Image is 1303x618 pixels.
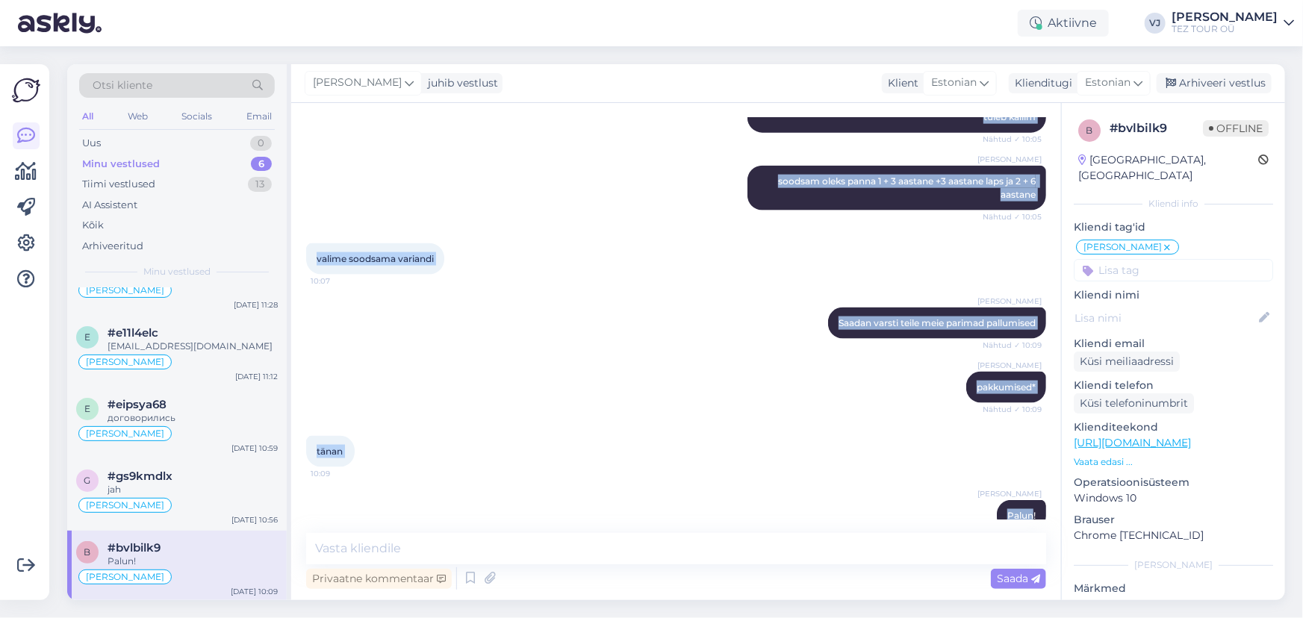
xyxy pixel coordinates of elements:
[1074,512,1273,528] p: Brauser
[248,177,272,192] div: 13
[84,475,91,486] span: g
[1074,436,1191,449] a: [URL][DOMAIN_NAME]
[86,501,164,510] span: [PERSON_NAME]
[84,546,91,558] span: b
[1074,287,1273,303] p: Kliendi nimi
[1110,119,1203,137] div: # bvlbilk9
[1086,125,1093,136] span: b
[86,429,164,438] span: [PERSON_NAME]
[231,586,278,597] div: [DATE] 10:09
[1085,75,1131,91] span: Estonian
[1157,73,1272,93] div: Arhiveeri vestlus
[313,75,402,91] span: [PERSON_NAME]
[86,286,164,295] span: [PERSON_NAME]
[983,211,1042,222] span: Nähtud ✓ 10:05
[82,157,160,172] div: Minu vestlused
[143,265,211,278] span: Minu vestlused
[108,541,161,555] span: #bvlbilk9
[977,154,1042,165] span: [PERSON_NAME]
[108,340,278,353] div: [EMAIL_ADDRESS][DOMAIN_NAME]
[82,136,101,151] div: Uus
[1074,581,1273,596] p: Märkmed
[93,78,152,93] span: Otsi kliente
[977,296,1042,307] span: [PERSON_NAME]
[178,107,215,126] div: Socials
[1074,197,1273,210] div: Kliendi info
[108,483,278,496] div: jah
[1074,378,1273,393] p: Kliendi telefon
[79,107,96,126] div: All
[1074,455,1273,469] p: Vaata edasi ...
[1074,393,1194,413] div: Küsi telefoninumbrit
[231,514,278,525] div: [DATE] 10:56
[1009,75,1072,91] div: Klienditugi
[234,299,278,310] div: [DATE] 11:28
[1018,10,1109,37] div: Aktiivne
[82,177,155,192] div: Tiimi vestlused
[84,403,90,414] span: e
[1172,11,1294,35] a: [PERSON_NAME]TEZ TOUR OÜ
[1074,558,1273,572] div: [PERSON_NAME]
[1083,243,1162,252] span: [PERSON_NAME]
[108,398,167,411] span: #eipsya68
[306,569,452,589] div: Privaatne kommentaar
[12,76,40,104] img: Askly Logo
[778,175,1038,200] span: soodsam oleks panna 1 + 3 aastane +3 aastane laps ja 2 + 6 aastane
[1075,310,1256,326] input: Lisa nimi
[1007,510,1036,521] span: Palun!
[108,469,172,483] span: #gs9kmdlx
[1145,13,1166,34] div: VJ
[1074,219,1273,235] p: Kliendi tag'id
[1074,336,1273,352] p: Kliendi email
[1074,475,1273,490] p: Operatsioonisüsteem
[231,443,278,454] div: [DATE] 10:59
[125,107,151,126] div: Web
[977,381,1036,393] span: pakkumised*
[839,317,1036,328] span: Saadan varsti teile meie parimad pallumised
[1203,120,1269,137] span: Offline
[983,340,1042,351] span: Nähtud ✓ 10:09
[108,555,278,568] div: Palun!
[1074,259,1273,281] input: Lisa tag
[997,572,1040,585] span: Saada
[86,358,164,366] span: [PERSON_NAME]
[317,253,434,264] span: valime soodsama variandi
[108,411,278,425] div: договорились
[243,107,275,126] div: Email
[86,572,164,581] span: [PERSON_NAME]
[931,75,977,91] span: Estonian
[983,134,1042,145] span: Nähtud ✓ 10:05
[1074,419,1273,435] p: Klienditeekond
[977,488,1042,499] span: [PERSON_NAME]
[1074,490,1273,506] p: Windows 10
[108,326,158,340] span: #e11l4elc
[983,404,1042,415] span: Nähtud ✓ 10:09
[82,198,137,213] div: AI Assistent
[1074,528,1273,543] p: Chrome [TECHNICAL_ID]
[977,360,1042,371] span: [PERSON_NAME]
[251,157,272,172] div: 6
[311,275,367,287] span: 10:07
[82,239,143,254] div: Arhiveeritud
[1074,352,1180,372] div: Küsi meiliaadressi
[422,75,498,91] div: juhib vestlust
[84,331,90,343] span: e
[1078,152,1258,184] div: [GEOGRAPHIC_DATA], [GEOGRAPHIC_DATA]
[82,218,104,233] div: Kõik
[250,136,272,151] div: 0
[311,468,367,479] span: 10:09
[235,371,278,382] div: [DATE] 11:12
[882,75,918,91] div: Klient
[317,446,343,457] span: tänan
[1172,23,1278,35] div: TEZ TOUR OÜ
[1172,11,1278,23] div: [PERSON_NAME]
